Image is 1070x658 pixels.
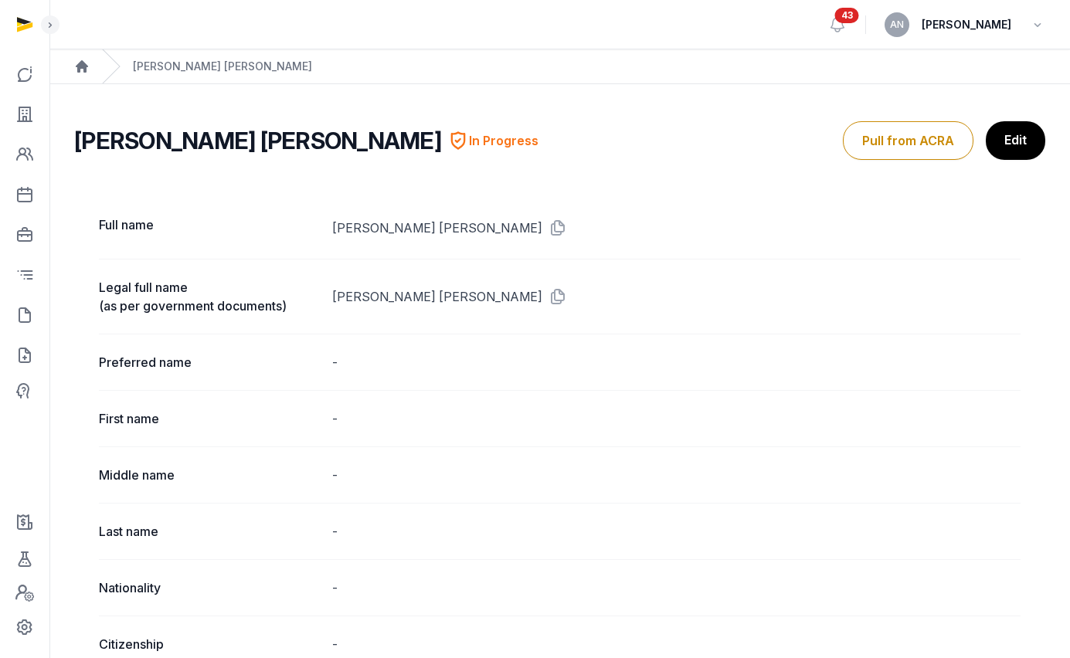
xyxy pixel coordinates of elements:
[99,215,320,240] dt: Full name
[99,522,320,541] dt: Last name
[332,278,1021,315] dd: [PERSON_NAME] [PERSON_NAME]
[332,409,1021,428] dd: -
[835,8,859,23] span: 43
[99,578,320,597] dt: Nationality
[332,466,1021,484] dd: -
[49,49,1070,84] nav: Breadcrumb
[843,121,973,160] button: Pull from ACRA
[99,353,320,371] dt: Preferred name
[922,15,1011,34] span: [PERSON_NAME]
[133,59,312,74] div: [PERSON_NAME] [PERSON_NAME]
[99,409,320,428] dt: First name
[99,278,320,315] dt: Legal full name (as per government documents)
[99,635,320,653] dt: Citizenship
[99,466,320,484] dt: Middle name
[469,131,538,150] span: In Progress
[890,20,904,29] span: AN
[332,215,1021,240] dd: [PERSON_NAME] [PERSON_NAME]
[332,353,1021,371] dd: -
[332,522,1021,541] dd: -
[332,635,1021,653] dd: -
[74,127,441,154] h2: [PERSON_NAME] [PERSON_NAME]
[986,121,1045,160] a: Edit
[885,12,909,37] button: AN
[332,578,1021,597] dd: -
